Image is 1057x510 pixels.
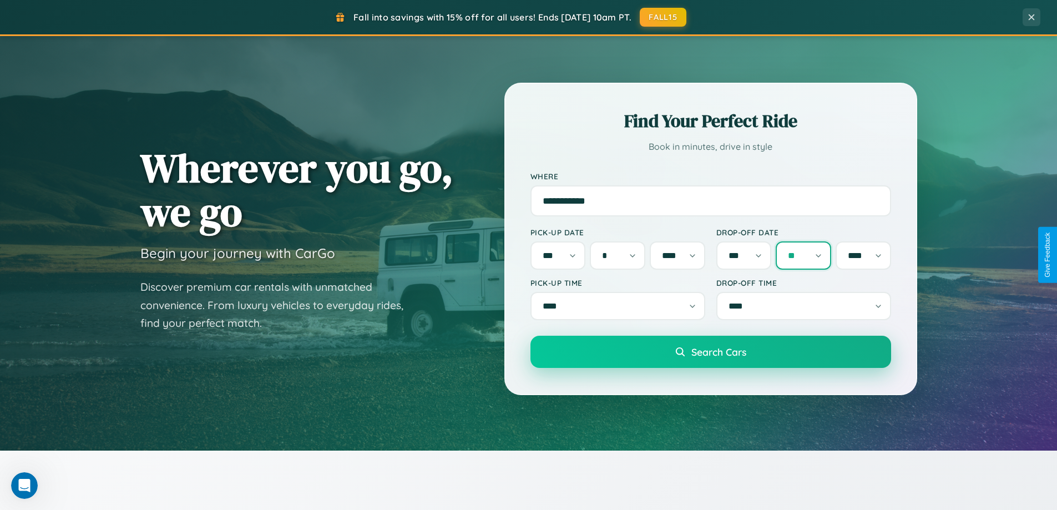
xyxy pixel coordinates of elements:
button: Search Cars [530,336,891,368]
label: Pick-up Time [530,278,705,287]
label: Drop-off Date [716,228,891,237]
h3: Begin your journey with CarGo [140,245,335,261]
h2: Find Your Perfect Ride [530,109,891,133]
button: FALL15 [640,8,686,27]
label: Drop-off Time [716,278,891,287]
p: Discover premium car rentals with unmatched convenience. From luxury vehicles to everyday rides, ... [140,278,418,332]
p: Book in minutes, drive in style [530,139,891,155]
span: Search Cars [691,346,746,358]
div: Give Feedback [1044,233,1051,277]
h1: Wherever you go, we go [140,146,453,234]
label: Where [530,171,891,181]
label: Pick-up Date [530,228,705,237]
iframe: Intercom live chat [11,472,38,499]
span: Fall into savings with 15% off for all users! Ends [DATE] 10am PT. [353,12,631,23]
